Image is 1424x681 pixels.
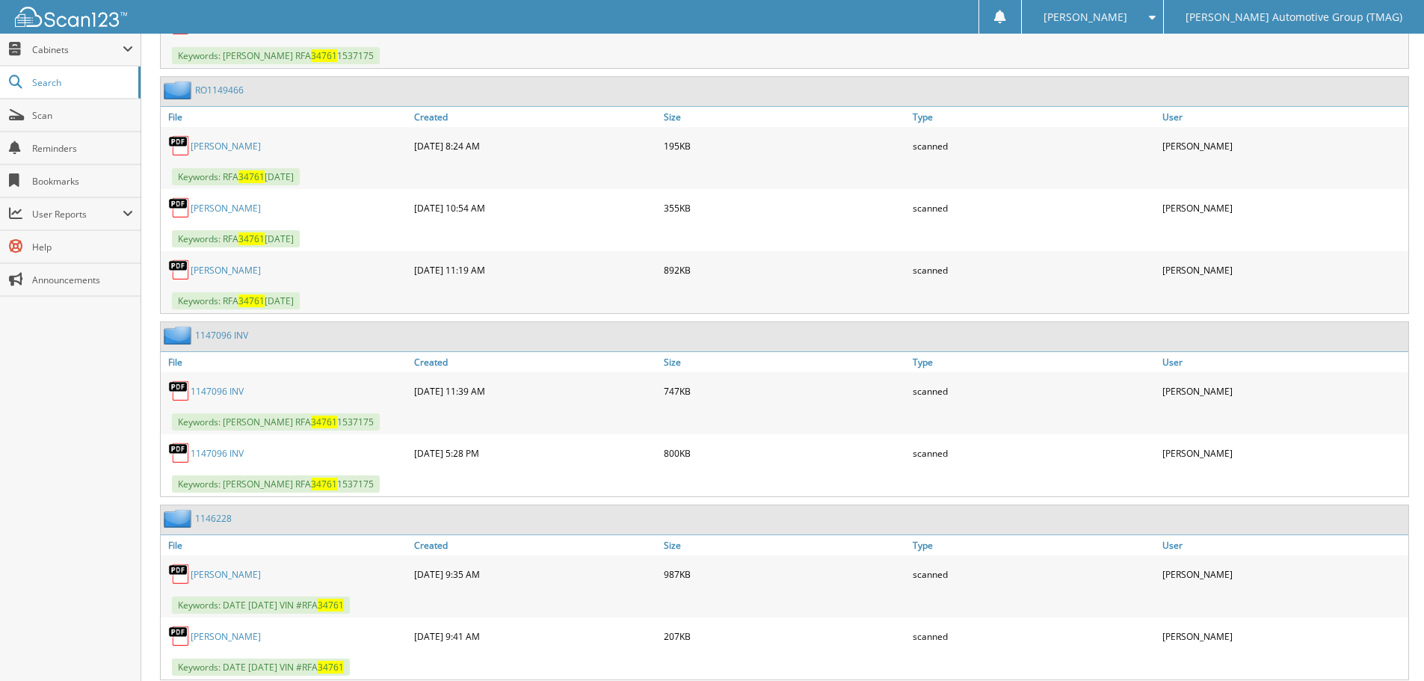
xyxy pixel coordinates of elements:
span: Keywords: DATE [DATE] VIN #RFA [172,597,350,614]
div: scanned [909,376,1159,406]
div: [DATE] 11:19 AM [410,255,660,285]
img: PDF.png [168,380,191,402]
a: 1147096 INV [191,385,244,398]
a: File [161,535,410,555]
img: PDF.png [168,442,191,464]
span: Keywords: [PERSON_NAME] RFA 1537175 [172,47,380,64]
img: folder2.png [164,326,195,345]
div: scanned [909,438,1159,468]
span: 34761 [238,295,265,307]
a: [PERSON_NAME] [191,202,261,215]
div: 747KB [660,376,910,406]
a: File [161,352,410,372]
span: Search [32,76,131,89]
div: [DATE] 11:39 AM [410,376,660,406]
span: Cabinets [32,43,123,56]
div: 207KB [660,621,910,651]
div: [DATE] 5:28 PM [410,438,660,468]
a: RO1149466 [195,84,244,96]
div: [DATE] 8:24 AM [410,131,660,161]
div: scanned [909,193,1159,223]
iframe: Chat Widget [1349,609,1424,681]
span: 34761 [318,661,344,674]
div: scanned [909,255,1159,285]
div: [DATE] 9:41 AM [410,621,660,651]
div: [PERSON_NAME] [1159,376,1408,406]
a: 1147096 INV [191,447,244,460]
a: Created [410,535,660,555]
a: [PERSON_NAME] [191,568,261,581]
div: 800KB [660,438,910,468]
span: 34761 [311,478,337,490]
span: 34761 [311,49,337,62]
div: [PERSON_NAME] [1159,255,1408,285]
div: [DATE] 10:54 AM [410,193,660,223]
a: File [161,107,410,127]
img: PDF.png [168,135,191,157]
span: Keywords: RFA [DATE] [172,230,300,247]
img: folder2.png [164,81,195,99]
a: [PERSON_NAME] [191,264,261,277]
span: [PERSON_NAME] [1044,13,1127,22]
div: 195KB [660,131,910,161]
div: [PERSON_NAME] [1159,193,1408,223]
div: 987KB [660,559,910,589]
div: scanned [909,621,1159,651]
div: 355KB [660,193,910,223]
a: Size [660,535,910,555]
span: 34761 [311,416,337,428]
span: User Reports [32,208,123,221]
div: [DATE] 9:35 AM [410,559,660,589]
a: Size [660,352,910,372]
a: 1147096 INV [195,329,248,342]
span: 34761 [238,170,265,183]
a: User [1159,352,1408,372]
div: scanned [909,559,1159,589]
div: [PERSON_NAME] [1159,621,1408,651]
span: [PERSON_NAME] Automotive Group (TMAG) [1186,13,1402,22]
div: 892KB [660,255,910,285]
img: PDF.png [168,197,191,219]
span: Announcements [32,274,133,286]
a: Created [410,107,660,127]
img: PDF.png [168,625,191,647]
a: Type [909,107,1159,127]
img: PDF.png [168,259,191,281]
div: [PERSON_NAME] [1159,131,1408,161]
a: Size [660,107,910,127]
img: folder2.png [164,509,195,528]
a: User [1159,535,1408,555]
a: Type [909,352,1159,372]
a: Created [410,352,660,372]
span: Scan [32,109,133,122]
a: User [1159,107,1408,127]
div: [PERSON_NAME] [1159,438,1408,468]
a: [PERSON_NAME] [191,140,261,152]
span: Keywords: RFA [DATE] [172,168,300,185]
span: Help [32,241,133,253]
div: scanned [909,131,1159,161]
span: Keywords: DATE [DATE] VIN #RFA [172,659,350,676]
span: Reminders [32,142,133,155]
img: PDF.png [168,563,191,585]
img: scan123-logo-white.svg [15,7,127,27]
a: [PERSON_NAME] [191,630,261,643]
span: Keywords: RFA [DATE] [172,292,300,309]
a: Type [909,535,1159,555]
span: 34761 [238,232,265,245]
span: Keywords: [PERSON_NAME] RFA 1537175 [172,475,380,493]
span: Bookmarks [32,175,133,188]
span: Keywords: [PERSON_NAME] RFA 1537175 [172,413,380,431]
a: 1146228 [195,512,232,525]
span: 34761 [318,599,344,611]
div: [PERSON_NAME] [1159,559,1408,589]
